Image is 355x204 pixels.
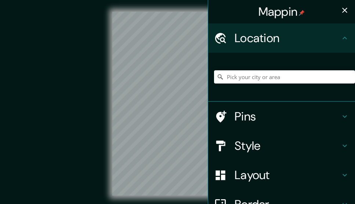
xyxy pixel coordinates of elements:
canvas: Map [112,12,243,196]
img: pin-icon.png [299,10,305,16]
div: Pins [208,102,355,131]
h4: Location [235,31,340,45]
div: Layout [208,160,355,190]
h4: Mappin [258,4,305,19]
div: Style [208,131,355,160]
h4: Layout [235,168,340,182]
h4: Pins [235,109,340,124]
h4: Style [235,138,340,153]
div: Location [208,23,355,53]
input: Pick your city or area [214,70,355,84]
